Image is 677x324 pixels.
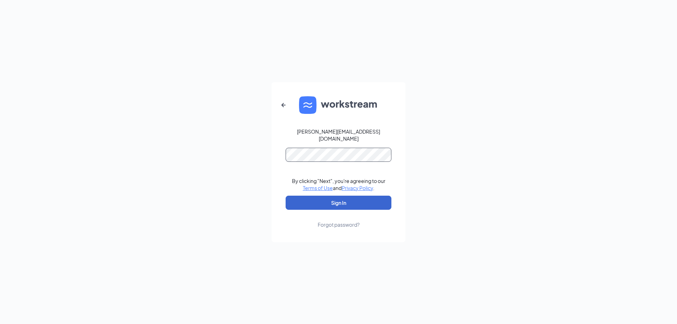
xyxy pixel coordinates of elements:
a: Forgot password? [318,210,360,228]
img: WS logo and Workstream text [299,96,378,114]
button: Sign In [286,196,391,210]
button: ArrowLeftNew [275,97,292,114]
svg: ArrowLeftNew [279,101,288,109]
div: [PERSON_NAME][EMAIL_ADDRESS][DOMAIN_NAME] [286,128,391,142]
a: Privacy Policy [342,185,373,191]
div: By clicking "Next", you're agreeing to our and . [292,177,385,191]
div: Forgot password? [318,221,360,228]
a: Terms of Use [303,185,333,191]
